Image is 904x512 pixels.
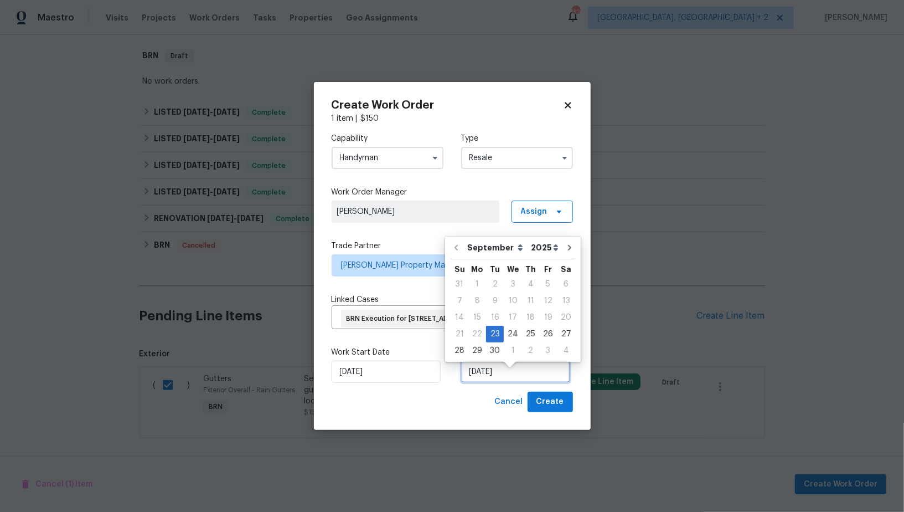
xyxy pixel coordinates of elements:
div: Mon Sep 15 2025 [468,309,486,326]
button: Show options [428,151,442,165]
div: 12 [539,293,557,309]
div: 19 [539,310,557,325]
span: BRN Execution for [STREET_ADDRESS] [347,314,477,324]
div: 2 [522,343,539,359]
div: Tue Sep 02 2025 [486,276,504,293]
div: 25 [522,326,539,342]
span: Linked Cases [332,294,379,305]
div: Sat Sep 27 2025 [557,326,575,342]
div: Mon Sep 22 2025 [468,326,486,342]
abbr: Tuesday [490,265,500,273]
div: 1 [504,343,522,359]
div: Thu Oct 02 2025 [522,342,539,359]
span: Assign [521,206,547,217]
label: Capability [332,133,443,144]
button: Cancel [490,392,528,412]
div: Thu Sep 11 2025 [522,293,539,309]
div: 24 [504,326,522,342]
div: 20 [557,310,575,325]
div: Wed Sep 10 2025 [504,293,522,309]
abbr: Friday [544,265,552,273]
div: 28 [451,343,468,359]
div: Tue Sep 09 2025 [486,293,504,309]
select: Month [464,239,528,256]
div: Mon Sep 29 2025 [468,342,486,359]
div: 16 [486,310,504,325]
span: $ 150 [361,115,379,122]
div: 10 [504,293,522,309]
div: Wed Sep 17 2025 [504,309,522,326]
abbr: Thursday [525,265,536,273]
input: Select... [332,147,443,169]
span: Cancel [495,395,523,409]
div: Fri Sep 26 2025 [539,326,557,342]
abbr: Wednesday [507,265,519,273]
div: Sat Oct 04 2025 [557,342,575,359]
div: 2 [486,277,504,292]
div: 1 item | [332,113,573,124]
div: 31 [451,277,468,292]
div: 4 [557,343,575,359]
div: 15 [468,310,486,325]
span: [PERSON_NAME] Property Maintenance LLC - ATL-S [341,260,547,271]
div: 11 [522,293,539,309]
div: 13 [557,293,575,309]
div: Tue Sep 16 2025 [486,309,504,326]
div: Fri Sep 12 2025 [539,293,557,309]
div: 3 [539,343,557,359]
div: 30 [486,343,504,359]
div: 18 [522,310,539,325]
div: Sun Sep 14 2025 [451,309,468,326]
abbr: Sunday [454,265,465,273]
div: 22 [468,326,486,342]
div: 14 [451,310,468,325]
div: Fri Sep 19 2025 [539,309,557,326]
div: 1 [468,277,486,292]
div: 8 [468,293,486,309]
div: 6 [557,277,575,292]
div: Sun Sep 07 2025 [451,293,468,309]
label: Trade Partner [332,240,573,252]
div: Sat Sep 13 2025 [557,293,575,309]
div: 3 [504,277,522,292]
div: Fri Oct 03 2025 [539,342,557,359]
div: BRN Execution for [STREET_ADDRESS] [341,310,487,327]
div: Mon Sep 08 2025 [468,293,486,309]
abbr: Saturday [561,265,571,273]
div: 5 [539,277,557,292]
h2: Create Work Order [332,100,563,111]
span: [PERSON_NAME] [337,206,494,217]
div: Sun Sep 28 2025 [451,342,468,359]
div: 27 [557,326,575,342]
div: 23 [486,326,504,342]
div: 21 [451,326,468,342]
label: Work Start Date [332,347,443,358]
span: Create [536,395,564,409]
input: Select... [461,147,573,169]
div: 29 [468,343,486,359]
div: Wed Sep 03 2025 [504,276,522,293]
div: Sat Sep 20 2025 [557,309,575,326]
div: Thu Sep 25 2025 [522,326,539,342]
button: Show options [558,151,571,165]
input: M/D/YYYY [332,361,441,383]
input: M/D/YYYY [461,361,570,383]
div: Thu Sep 04 2025 [522,276,539,293]
div: Tue Sep 30 2025 [486,342,504,359]
div: Fri Sep 05 2025 [539,276,557,293]
div: Mon Sep 01 2025 [468,276,486,293]
button: Go to next month [561,237,578,259]
label: Type [461,133,573,144]
div: Wed Sep 24 2025 [504,326,522,342]
div: Sun Sep 21 2025 [451,326,468,342]
div: 9 [486,293,504,309]
div: 7 [451,293,468,309]
button: Create [528,392,573,412]
div: Sat Sep 06 2025 [557,276,575,293]
div: Wed Oct 01 2025 [504,342,522,359]
label: Work Order Manager [332,187,573,198]
abbr: Monday [471,265,483,273]
div: 4 [522,277,539,292]
div: 26 [539,326,557,342]
div: 17 [504,310,522,325]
